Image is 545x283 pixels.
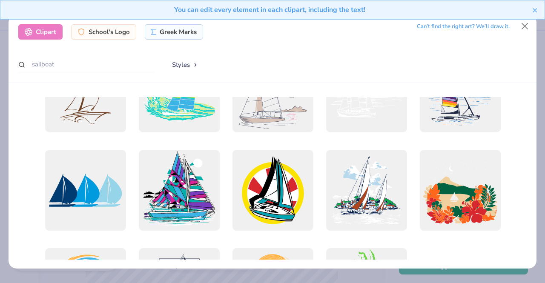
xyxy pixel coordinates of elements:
[7,5,532,15] div: You can edit every element in each clipart, including the text!
[417,19,510,34] div: Can’t find the right art? We’ll draw it.
[18,57,155,72] input: Search by name
[517,18,533,34] button: Close
[71,24,136,40] div: School's Logo
[145,24,203,40] div: Greek Marks
[18,24,63,40] div: Clipart
[163,57,207,73] button: Styles
[532,5,538,15] button: close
